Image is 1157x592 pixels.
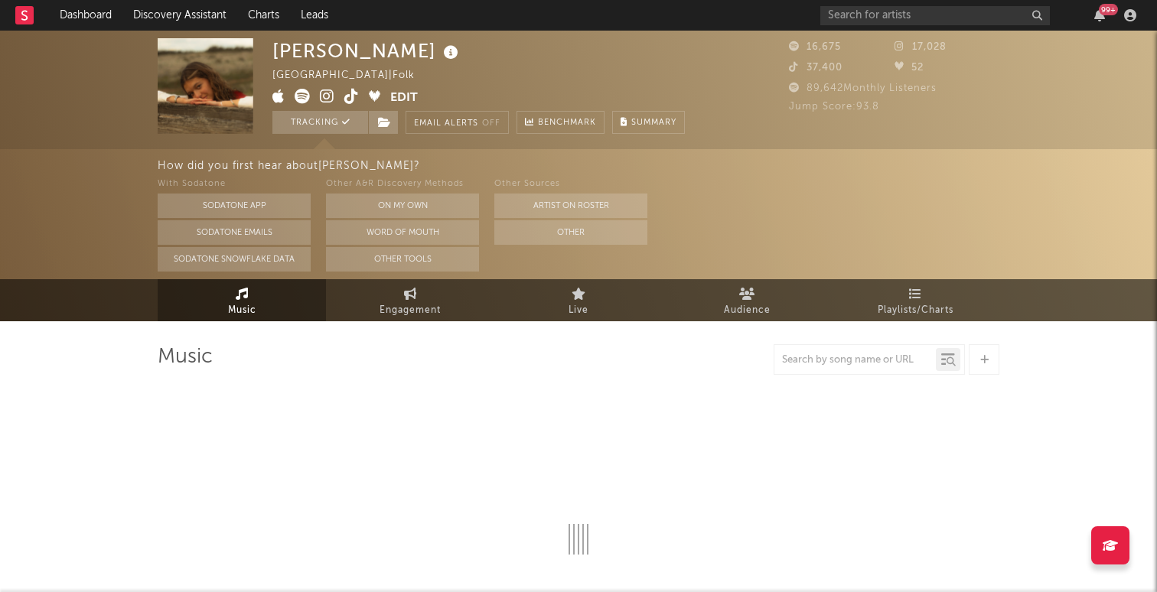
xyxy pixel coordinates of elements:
[158,157,1157,175] div: How did you first hear about [PERSON_NAME] ?
[1094,9,1105,21] button: 99+
[482,119,500,128] em: Off
[878,301,953,320] span: Playlists/Charts
[789,83,937,93] span: 89,642 Monthly Listeners
[538,114,596,132] span: Benchmark
[158,194,311,218] button: Sodatone App
[831,279,999,321] a: Playlists/Charts
[326,194,479,218] button: On My Own
[326,247,479,272] button: Other Tools
[820,6,1050,25] input: Search for artists
[569,301,588,320] span: Live
[272,38,462,63] div: [PERSON_NAME]
[612,111,685,134] button: Summary
[789,42,841,52] span: 16,675
[1099,4,1118,15] div: 99 +
[724,301,771,320] span: Audience
[494,175,647,194] div: Other Sources
[158,175,311,194] div: With Sodatone
[895,63,924,73] span: 52
[228,301,256,320] span: Music
[789,63,842,73] span: 37,400
[380,301,441,320] span: Engagement
[774,354,936,366] input: Search by song name or URL
[517,111,605,134] a: Benchmark
[390,89,418,108] button: Edit
[789,102,879,112] span: Jump Score: 93.8
[272,111,368,134] button: Tracking
[326,175,479,194] div: Other A&R Discovery Methods
[406,111,509,134] button: Email AlertsOff
[326,220,479,245] button: Word Of Mouth
[631,119,676,127] span: Summary
[158,247,311,272] button: Sodatone Snowflake Data
[494,220,647,245] button: Other
[494,194,647,218] button: Artist on Roster
[326,279,494,321] a: Engagement
[494,279,663,321] a: Live
[158,279,326,321] a: Music
[663,279,831,321] a: Audience
[895,42,947,52] span: 17,028
[158,220,311,245] button: Sodatone Emails
[272,67,450,85] div: [GEOGRAPHIC_DATA] | Folk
